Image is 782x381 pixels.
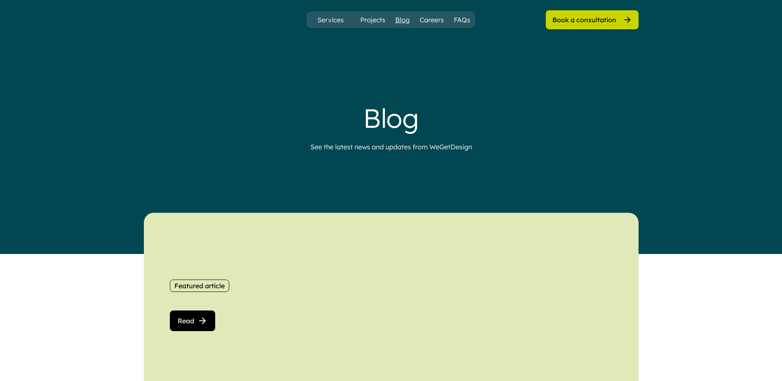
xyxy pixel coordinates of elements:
[178,317,194,324] span: Read
[395,15,410,25] a: Blog
[170,310,215,331] button: Read
[310,142,472,152] div: See the latest news and updates from WeGetDesign
[360,15,385,25] a: Projects
[144,12,236,27] img: yH5BAEAAAAALAAAAAABAAEAAAIBRAA7
[226,102,556,134] div: Blog
[314,16,347,23] div: Services
[454,15,470,25] a: FAQs
[552,15,616,24] div: Book a consultation
[170,280,229,292] button: Featured article
[420,15,444,25] a: Careers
